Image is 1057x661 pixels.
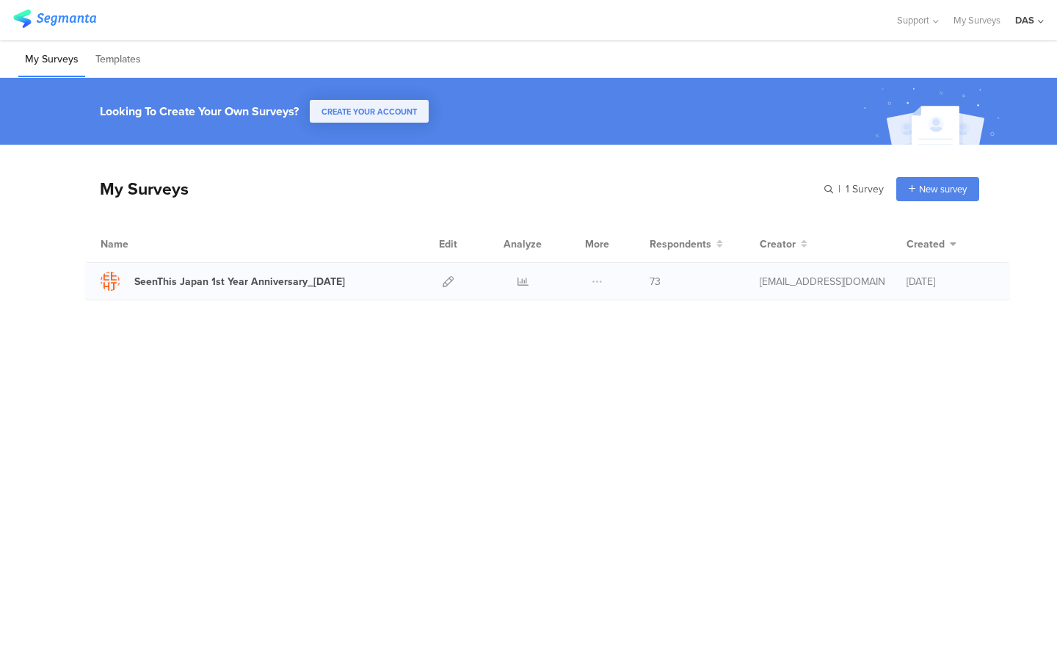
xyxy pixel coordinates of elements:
[100,103,299,120] div: Looking To Create Your Own Surveys?
[858,82,1009,149] img: create_account_image.svg
[760,236,807,252] button: Creator
[760,274,885,289] div: t.udagawa@accelerators.jp
[897,13,929,27] span: Support
[101,236,189,252] div: Name
[907,236,945,252] span: Created
[919,182,967,196] span: New survey
[13,10,96,28] img: segmanta logo
[907,274,995,289] div: [DATE]
[501,225,545,262] div: Analyze
[310,100,429,123] button: CREATE YOUR ACCOUNT
[85,176,189,201] div: My Surveys
[836,181,843,197] span: |
[101,272,345,291] a: SeenThis Japan 1st Year Anniversary_[DATE]
[581,225,613,262] div: More
[322,106,417,118] span: CREATE YOUR ACCOUNT
[432,225,464,262] div: Edit
[134,274,345,289] div: SeenThis Japan 1st Year Anniversary_9/10/2025
[760,236,796,252] span: Creator
[650,236,711,252] span: Respondents
[846,181,884,197] span: 1 Survey
[89,43,148,77] li: Templates
[907,236,956,252] button: Created
[1015,13,1034,27] div: DAS
[18,43,85,77] li: My Surveys
[650,274,661,289] span: 73
[650,236,723,252] button: Respondents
